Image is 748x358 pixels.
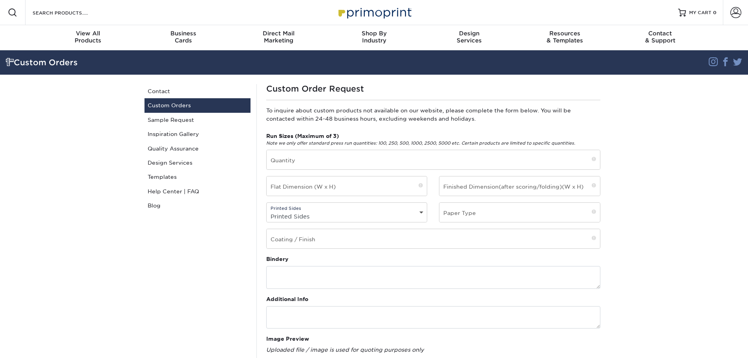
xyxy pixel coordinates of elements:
[266,133,339,139] strong: Run Sizes (Maximum of 3)
[266,84,600,94] h1: Custom Order Request
[422,25,517,50] a: DesignServices
[144,113,251,127] a: Sample Request
[135,30,231,37] span: Business
[326,30,422,37] span: Shop By
[326,30,422,44] div: Industry
[231,25,326,50] a: Direct MailMarketing
[40,30,136,44] div: Products
[144,141,251,156] a: Quality Assurance
[231,30,326,37] span: Direct Mail
[613,25,708,50] a: Contact& Support
[266,106,600,123] p: To inquire about custom products not available on our website, please complete the form below. Yo...
[135,25,231,50] a: BusinessCards
[713,10,717,15] span: 0
[40,25,136,50] a: View AllProducts
[517,30,613,37] span: Resources
[335,4,413,21] img: Primoprint
[517,30,613,44] div: & Templates
[144,84,251,98] a: Contact
[266,141,575,146] em: Note we only offer standard press run quantities: 100, 250, 500, 1000, 2500, 5000 etc. Certain pr...
[266,296,308,302] strong: Additional Info
[231,30,326,44] div: Marketing
[266,347,424,353] em: Uploaded file / image is used for quoting purposes only
[422,30,517,37] span: Design
[613,30,708,37] span: Contact
[266,256,289,262] strong: Bindery
[144,127,251,141] a: Inspiration Gallery
[517,25,613,50] a: Resources& Templates
[144,170,251,184] a: Templates
[144,98,251,112] a: Custom Orders
[422,30,517,44] div: Services
[135,30,231,44] div: Cards
[613,30,708,44] div: & Support
[144,156,251,170] a: Design Services
[144,198,251,213] a: Blog
[144,184,251,198] a: Help Center | FAQ
[689,9,711,16] span: MY CART
[32,8,108,17] input: SEARCH PRODUCTS.....
[326,25,422,50] a: Shop ByIndustry
[266,336,309,342] strong: Image Preview
[40,30,136,37] span: View All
